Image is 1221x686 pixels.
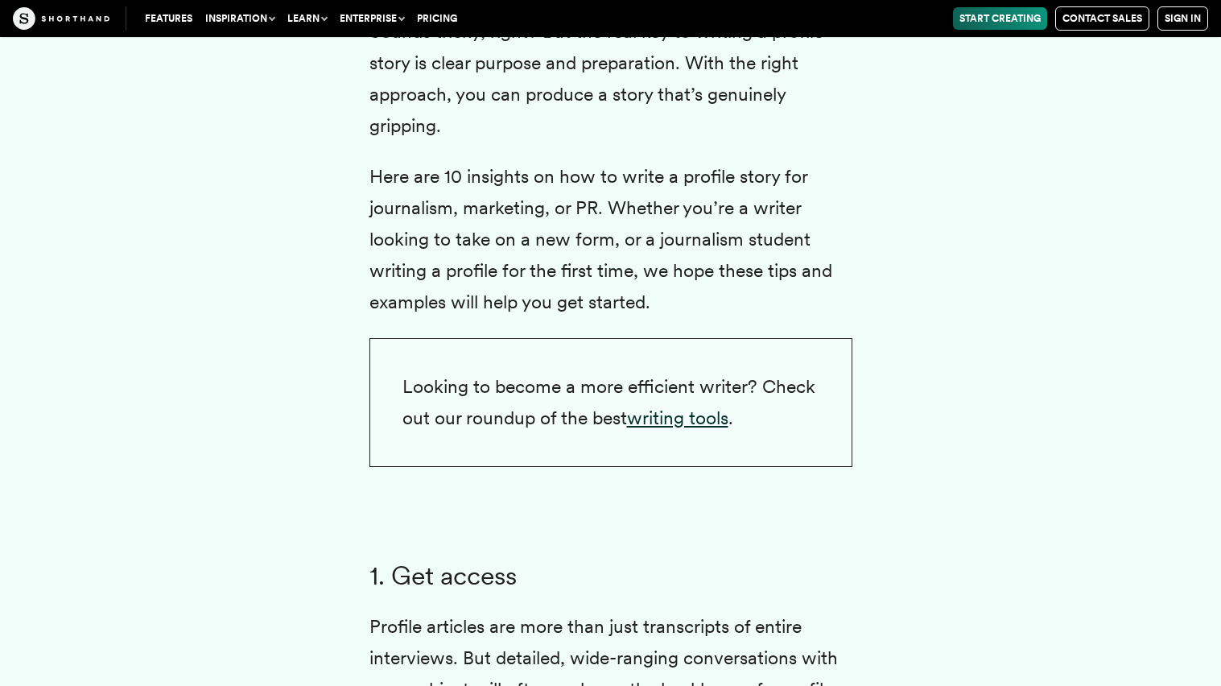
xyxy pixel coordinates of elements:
[281,7,333,30] button: Learn
[1055,6,1149,31] a: Contact Sales
[369,16,852,142] p: Sounds tricky, right? But the real key to writing a profile story is clear purpose and preparatio...
[199,7,281,30] button: Inspiration
[13,7,109,30] img: The Craft
[333,7,410,30] button: Enterprise
[627,407,728,429] a: writing tools
[1157,6,1208,31] a: Sign in
[138,7,199,30] a: Features
[369,161,852,318] p: Here are 10 insights on how to write a profile story for journalism, marketing, or PR. Whether yo...
[369,338,852,467] p: Looking to become a more efficient writer? Check out our roundup of the best .
[369,560,852,592] h3: 1. Get access
[410,7,464,30] a: Pricing
[953,7,1047,30] a: Start Creating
